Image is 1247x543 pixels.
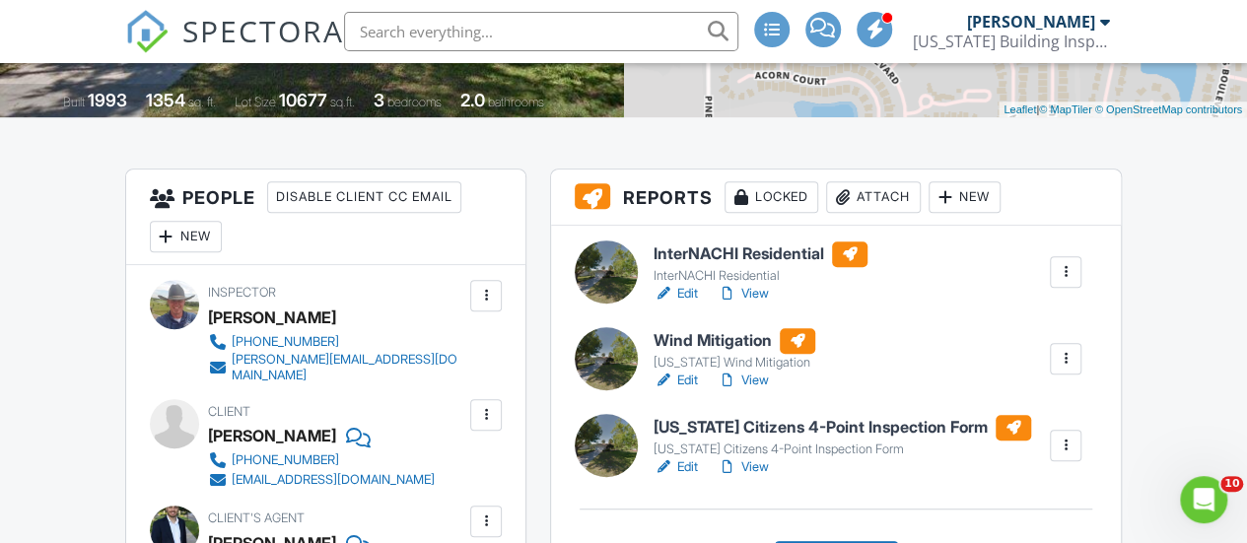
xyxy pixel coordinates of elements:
[232,334,339,350] div: [PHONE_NUMBER]
[551,170,1121,226] h3: Reports
[232,452,339,468] div: [PHONE_NUMBER]
[929,181,1001,213] div: New
[235,95,276,109] span: Lot Size
[125,10,169,53] img: The Best Home Inspection Software - Spectora
[488,95,544,109] span: bathrooms
[1220,476,1243,492] span: 10
[999,102,1247,118] div: |
[654,415,1031,441] h6: [US_STATE] Citizens 4-Point Inspection Form
[208,450,435,470] a: [PHONE_NUMBER]
[967,12,1095,32] div: [PERSON_NAME]
[1004,103,1036,115] a: Leaflet
[654,241,867,285] a: InterNACHI Residential InterNACHI Residential
[208,470,435,490] a: [EMAIL_ADDRESS][DOMAIN_NAME]
[374,90,384,110] div: 3
[654,241,867,267] h6: InterNACHI Residential
[718,457,769,477] a: View
[188,95,216,109] span: sq. ft.
[208,303,336,332] div: [PERSON_NAME]
[387,95,442,109] span: bedrooms
[125,27,344,68] a: SPECTORA
[718,371,769,390] a: View
[654,371,698,390] a: Edit
[1039,103,1092,115] a: © MapTiler
[88,90,127,110] div: 1993
[654,284,698,304] a: Edit
[208,404,250,419] span: Client
[182,10,344,51] span: SPECTORA
[267,181,461,213] div: Disable Client CC Email
[654,415,1031,458] a: [US_STATE] Citizens 4-Point Inspection Form [US_STATE] Citizens 4-Point Inspection Form
[654,328,815,354] h6: Wind Mitigation
[63,95,85,109] span: Built
[208,421,336,450] div: [PERSON_NAME]
[718,284,769,304] a: View
[654,268,867,284] div: InterNACHI Residential
[208,285,276,300] span: Inspector
[654,457,698,477] a: Edit
[1095,103,1242,115] a: © OpenStreetMap contributors
[232,472,435,488] div: [EMAIL_ADDRESS][DOMAIN_NAME]
[654,441,1031,457] div: [US_STATE] Citizens 4-Point Inspection Form
[654,355,815,371] div: [US_STATE] Wind Mitigation
[330,95,355,109] span: sq.ft.
[279,90,327,110] div: 10677
[654,328,815,372] a: Wind Mitigation [US_STATE] Wind Mitigation
[150,221,222,252] div: New
[725,181,818,213] div: Locked
[826,181,921,213] div: Attach
[208,352,466,383] a: [PERSON_NAME][EMAIL_ADDRESS][DOMAIN_NAME]
[232,352,466,383] div: [PERSON_NAME][EMAIL_ADDRESS][DOMAIN_NAME]
[344,12,738,51] input: Search everything...
[913,32,1110,51] div: Florida Building Inspectorz
[126,170,526,265] h3: People
[1180,476,1227,523] iframe: Intercom live chat
[208,332,466,352] a: [PHONE_NUMBER]
[460,90,485,110] div: 2.0
[208,510,305,525] span: Client's Agent
[146,90,185,110] div: 1354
